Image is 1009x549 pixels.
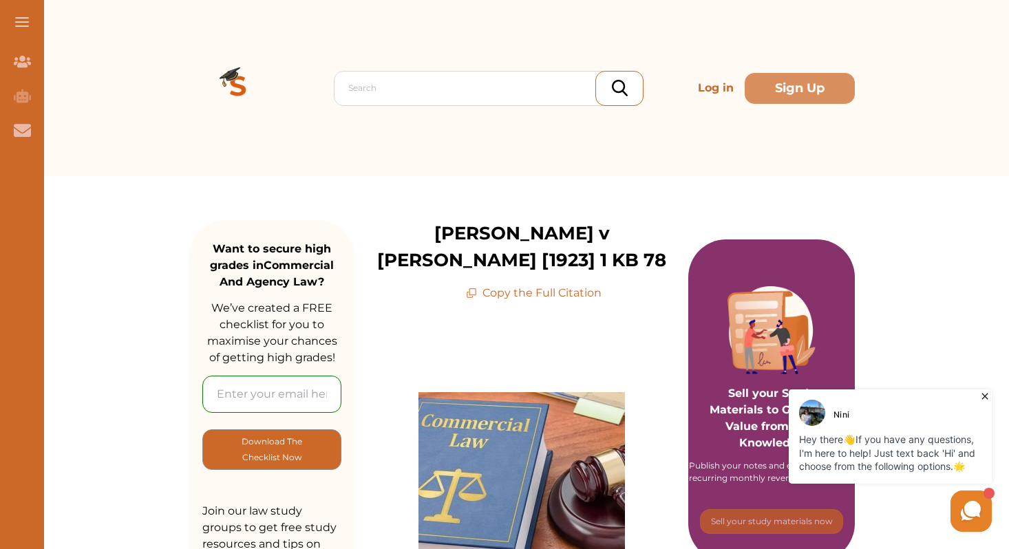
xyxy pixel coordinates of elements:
img: Purple card image [727,286,816,374]
p: [PERSON_NAME] v [PERSON_NAME] [1923] 1 KB 78 [355,220,688,274]
input: Enter your email here [202,376,341,413]
p: Log in [692,74,739,102]
p: Download The Checklist Now [231,433,313,466]
p: Sell your Study Materials to Generate Value from your Knowledge [702,347,841,451]
p: Copy the Full Citation [466,285,602,301]
span: We’ve created a FREE checklist for you to maximise your chances of getting high grades! [207,301,337,364]
img: Logo [189,39,288,138]
iframe: HelpCrunch [679,386,995,535]
button: Sign Up [745,73,855,104]
button: [object Object] [202,429,341,470]
strong: Want to secure high grades in Commercial And Agency Law ? [210,242,334,288]
img: search_icon [612,80,628,96]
